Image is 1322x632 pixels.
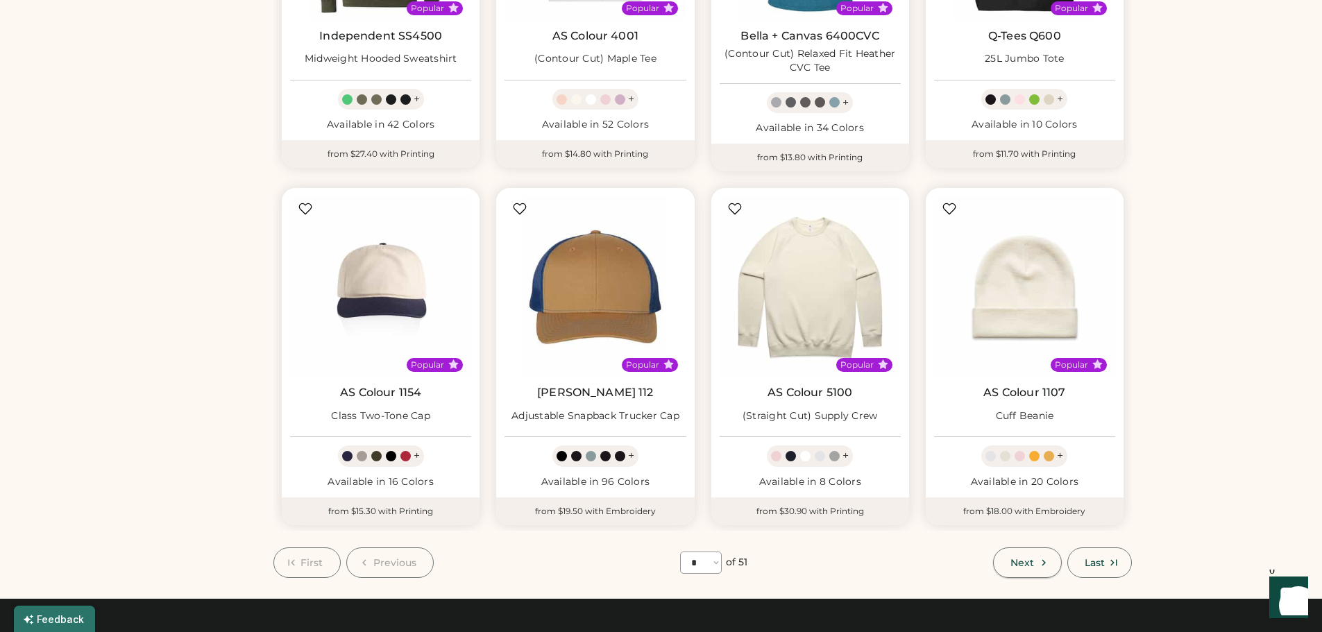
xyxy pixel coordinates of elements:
[1055,3,1088,14] div: Popular
[414,92,420,107] div: +
[537,386,654,400] a: [PERSON_NAME] 112
[305,52,457,66] div: Midweight Hooded Sweatshirt
[448,3,459,13] button: Popular Style
[878,359,888,370] button: Popular Style
[1067,547,1132,578] button: Last
[985,52,1065,66] div: 25L Jumbo Tote
[993,547,1061,578] button: Next
[346,547,434,578] button: Previous
[878,3,888,13] button: Popular Style
[373,558,417,567] span: Previous
[448,359,459,370] button: Popular Style
[711,144,909,171] div: from $13.80 with Printing
[626,3,659,14] div: Popular
[663,359,674,370] button: Popular Style
[290,475,471,489] div: Available in 16 Colors
[1057,448,1063,463] div: +
[1256,570,1316,629] iframe: Front Chat
[663,3,674,13] button: Popular Style
[505,118,686,132] div: Available in 52 Colors
[926,497,1124,525] div: from $18.00 with Embroidery
[319,29,442,43] a: Independent SS4500
[511,409,679,423] div: Adjustable Snapback Trucker Cap
[840,3,874,14] div: Popular
[300,558,323,567] span: First
[505,475,686,489] div: Available in 96 Colors
[743,409,878,423] div: (Straight Cut) Supply Crew
[1055,359,1088,370] div: Popular
[842,95,849,110] div: +
[988,29,1061,43] a: Q-Tees Q600
[290,196,471,377] img: AS Colour 1154 Class Two-Tone Cap
[282,140,480,168] div: from $27.40 with Printing
[505,196,686,377] img: Richardson 112 Adjustable Snapback Trucker Cap
[840,359,874,370] div: Popular
[996,409,1054,423] div: Cuff Beanie
[273,547,341,578] button: First
[331,409,430,423] div: Class Two-Tone Cap
[628,92,634,107] div: +
[1092,359,1103,370] button: Popular Style
[711,497,909,525] div: from $30.90 with Printing
[534,52,656,66] div: (Contour Cut) Maple Tee
[340,386,421,400] a: AS Colour 1154
[740,29,879,43] a: Bella + Canvas 6400CVC
[926,140,1124,168] div: from $11.70 with Printing
[411,359,444,370] div: Popular
[411,3,444,14] div: Popular
[626,359,659,370] div: Popular
[628,448,634,463] div: +
[414,448,420,463] div: +
[282,497,480,525] div: from $15.30 with Printing
[1010,558,1034,567] span: Next
[496,140,694,168] div: from $14.80 with Printing
[934,475,1115,489] div: Available in 20 Colors
[290,118,471,132] div: Available in 42 Colors
[842,448,849,463] div: +
[768,386,852,400] a: AS Colour 5100
[552,29,638,43] a: AS Colour 4001
[934,196,1115,377] img: AS Colour 1107 Cuff Beanie
[496,497,694,525] div: from $19.50 with Embroidery
[720,196,901,377] img: AS Colour 5100 (Straight Cut) Supply Crew
[720,47,901,75] div: (Contour Cut) Relaxed Fit Heather CVC Tee
[726,556,748,570] div: of 51
[1092,3,1103,13] button: Popular Style
[934,118,1115,132] div: Available in 10 Colors
[720,121,901,135] div: Available in 34 Colors
[1085,558,1105,567] span: Last
[720,475,901,489] div: Available in 8 Colors
[1057,92,1063,107] div: +
[983,386,1065,400] a: AS Colour 1107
